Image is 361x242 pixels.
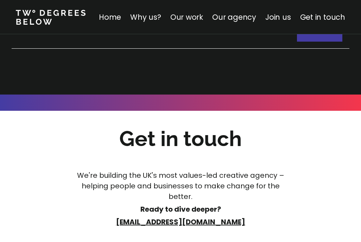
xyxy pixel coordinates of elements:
a: [EMAIL_ADDRESS][DOMAIN_NAME] [116,217,245,227]
span: View role [305,28,334,36]
a: Our work [170,12,203,22]
strong: Ready to dive deeper? [140,204,221,214]
a: Our agency [212,12,256,22]
p: We're building the UK's most values-led creative agency – helping people and businesses to make c... [70,170,291,202]
a: Get in touch [300,12,345,22]
h2: Get in touch [119,125,242,153]
a: Why us? [130,12,161,22]
a: Join us [265,12,291,22]
a: Home [99,12,121,22]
